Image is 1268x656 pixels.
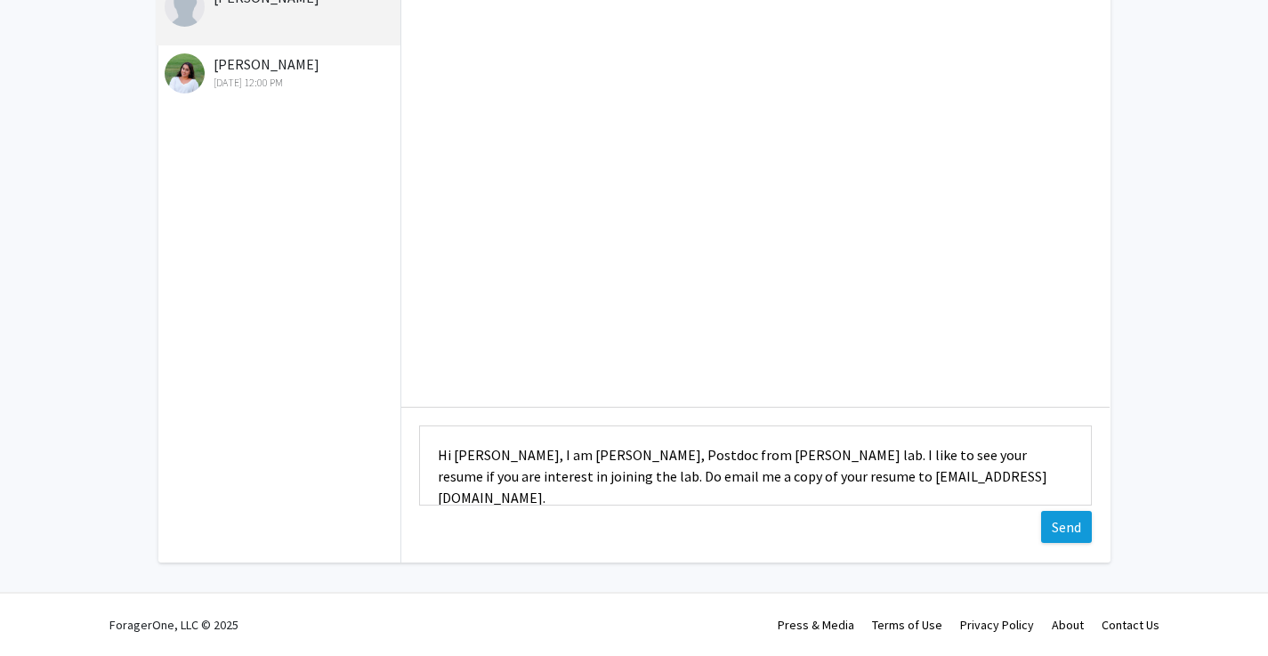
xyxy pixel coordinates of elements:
[109,594,238,656] div: ForagerOne, LLC © 2025
[419,425,1092,506] textarea: Message
[13,576,76,643] iframe: Chat
[1102,617,1159,633] a: Contact Us
[1052,617,1084,633] a: About
[165,53,205,93] img: Rishika Kohli
[165,75,397,91] div: [DATE] 12:00 PM
[165,53,397,91] div: [PERSON_NAME]
[1041,511,1092,543] button: Send
[960,617,1034,633] a: Privacy Policy
[778,617,854,633] a: Press & Media
[872,617,942,633] a: Terms of Use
